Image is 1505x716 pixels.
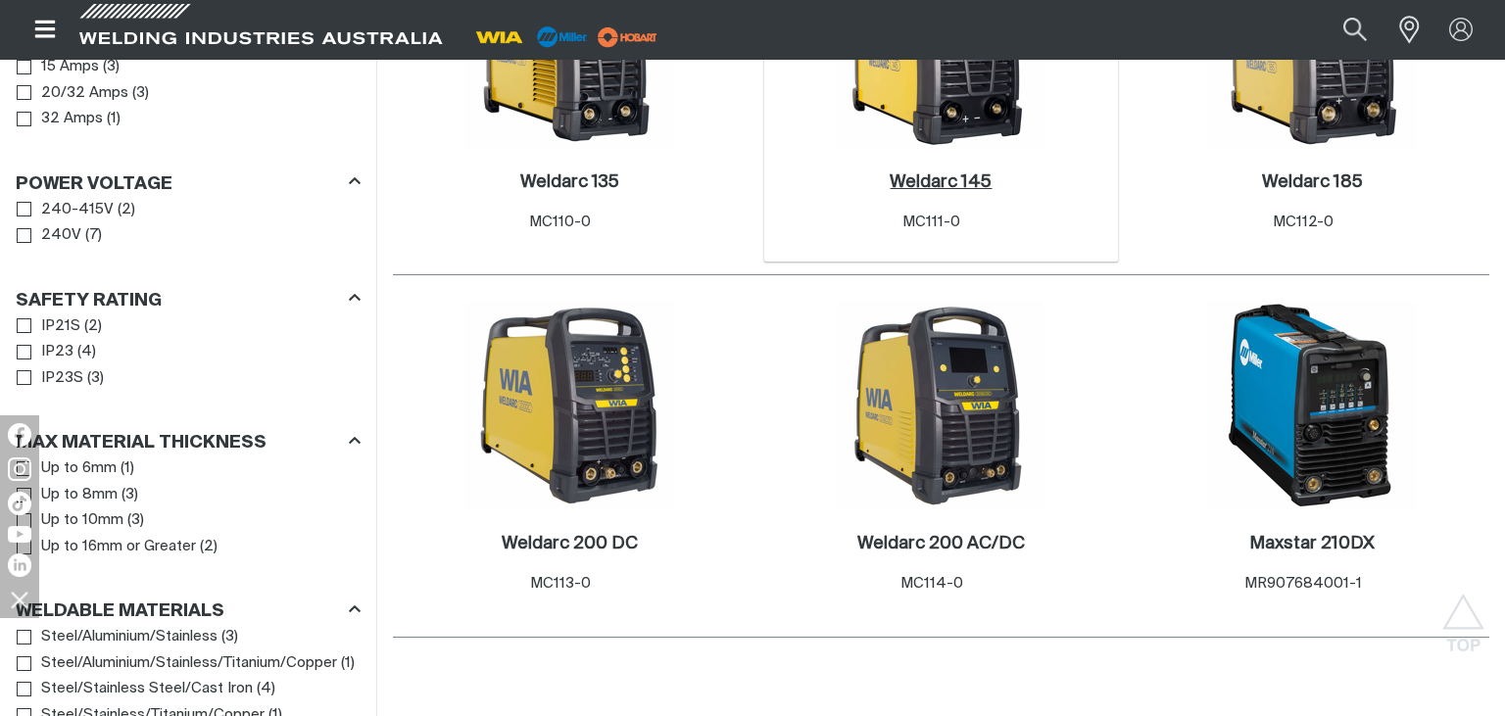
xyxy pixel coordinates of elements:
[17,54,99,80] a: 15 Amps
[41,536,196,558] span: Up to 16mm or Greater
[592,29,663,44] a: miller
[16,600,224,623] h3: Weldable Materials
[520,171,619,194] a: Weldarc 135
[529,215,591,229] span: MC110-0
[41,678,253,700] span: Steel/Stainless Steel/Cast Iron
[107,108,121,130] span: ( 1 )
[16,429,361,455] div: Max Material Thickness
[17,106,103,132] a: 32 Amps
[121,457,134,480] span: ( 1 )
[1249,535,1375,552] h2: Maxstar 210DX
[8,423,31,447] img: Facebook
[1441,594,1485,638] button: Scroll to top
[1297,8,1388,52] input: Product name or item number...
[41,56,99,78] span: 15 Amps
[902,215,960,229] span: MC111-0
[41,199,114,221] span: 240-415V
[41,626,218,648] span: Steel/Aluminium/Stainless
[900,576,963,591] span: MC114-0
[1262,171,1363,194] a: Weldarc 185
[41,509,123,532] span: Up to 10mm
[17,365,83,392] a: IP23S
[17,650,337,677] a: Steel/Aluminium/Stainless/Titanium/Copper
[41,484,118,506] span: Up to 8mm
[17,534,196,560] a: Up to 16mm or Greater
[85,224,102,247] span: ( 7 )
[8,553,31,577] img: LinkedIn
[41,457,117,480] span: Up to 6mm
[127,509,144,532] span: ( 3 )
[16,286,361,312] div: Safety Rating
[890,171,992,194] a: Weldarc 145
[1249,533,1375,555] a: Maxstar 210DX
[103,56,120,78] span: ( 3 )
[221,626,238,648] span: ( 3 )
[41,108,103,130] span: 32 Amps
[87,367,104,390] span: ( 3 )
[17,313,360,392] ul: Safety Rating
[1207,301,1417,510] img: Maxstar 210DX
[17,28,360,132] ul: Supply Plug
[41,652,337,675] span: Steel/Aluminium/Stainless/Titanium/Copper
[41,341,73,363] span: IP23
[464,301,674,510] img: Weldarc 200 DC
[592,23,663,52] img: miller
[257,678,275,700] span: ( 4 )
[17,197,114,223] a: 240-415V
[1262,173,1363,191] h2: Weldarc 185
[17,455,117,482] a: Up to 6mm
[1273,215,1334,229] span: MC112-0
[890,173,992,191] h2: Weldarc 145
[17,455,360,559] ul: Max Material Thickness
[118,199,135,221] span: ( 2 )
[836,301,1045,510] img: Weldarc 200 AC/DC
[1322,8,1388,52] button: Search products
[200,536,218,558] span: ( 2 )
[16,169,361,196] div: Power Voltage
[41,82,128,105] span: 20/32 Amps
[17,624,218,650] a: Steel/Aluminium/Stainless
[17,339,73,365] a: IP23
[341,652,355,675] span: ( 1 )
[16,432,267,454] h3: Max Material Thickness
[41,315,80,338] span: IP21S
[502,533,638,555] a: Weldarc 200 DC
[132,82,149,105] span: ( 3 )
[17,482,118,508] a: Up to 8mm
[17,222,81,249] a: 240V
[530,576,591,591] span: MC113-0
[17,313,80,340] a: IP21S
[84,315,102,338] span: ( 2 )
[16,597,361,624] div: Weldable Materials
[3,583,36,616] img: hide socials
[1244,576,1362,591] span: MR907684001-1
[17,676,253,702] a: Steel/Stainless Steel/Cast Iron
[16,290,162,312] h3: Safety Rating
[17,80,128,107] a: 20/32 Amps
[17,197,360,249] ul: Power Voltage
[77,341,96,363] span: ( 4 )
[121,484,138,506] span: ( 3 )
[16,173,172,196] h3: Power Voltage
[41,367,83,390] span: IP23S
[857,535,1025,552] h2: Weldarc 200 AC/DC
[8,526,31,543] img: YouTube
[857,533,1025,555] a: Weldarc 200 AC/DC
[520,173,619,191] h2: Weldarc 135
[41,224,81,247] span: 240V
[17,507,123,534] a: Up to 10mm
[8,492,31,515] img: TikTok
[8,457,31,481] img: Instagram
[502,535,638,552] h2: Weldarc 200 DC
